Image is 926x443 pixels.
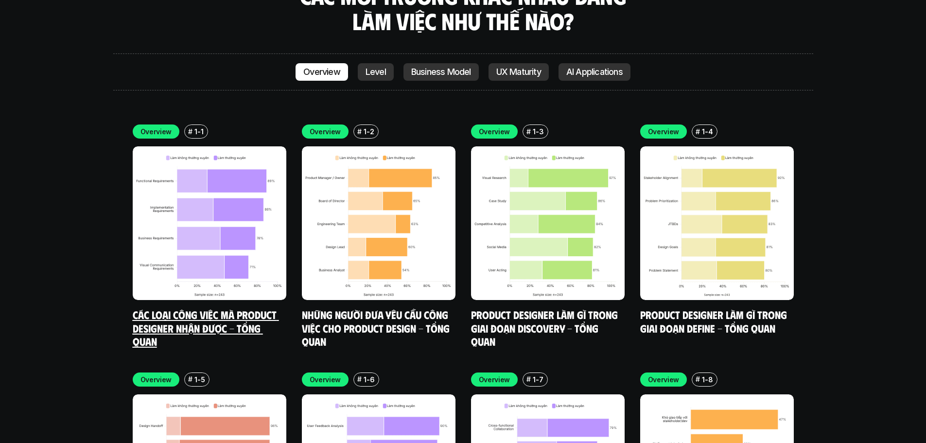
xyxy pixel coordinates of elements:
p: 1-7 [533,374,543,385]
p: 1-4 [702,126,713,137]
a: AI Applications [559,63,630,81]
p: 1-6 [364,374,374,385]
p: Level [366,67,386,77]
h6: # [526,375,531,383]
p: Overview [479,126,510,137]
a: Các loại công việc mà Product Designer nhận được - Tổng quan [133,308,279,348]
p: AI Applications [566,67,623,77]
a: Level [358,63,394,81]
h6: # [188,375,192,383]
p: UX Maturity [496,67,541,77]
p: Overview [310,126,341,137]
a: Overview [296,63,348,81]
p: Overview [303,67,340,77]
h6: # [188,128,192,135]
p: 1-3 [533,126,543,137]
a: UX Maturity [489,63,549,81]
p: Overview [648,126,680,137]
p: Overview [140,126,172,137]
p: Overview [310,374,341,385]
p: 1-1 [194,126,203,137]
h6: # [696,375,700,383]
h6: # [357,375,362,383]
p: Overview [140,374,172,385]
h6: # [696,128,700,135]
p: Business Model [411,67,471,77]
p: Overview [648,374,680,385]
a: Product Designer làm gì trong giai đoạn Discovery - Tổng quan [471,308,620,348]
a: Product Designer làm gì trong giai đoạn Define - Tổng quan [640,308,789,335]
p: Overview [479,374,510,385]
h6: # [526,128,531,135]
a: Những người đưa yêu cầu công việc cho Product Design - Tổng quan [302,308,452,348]
p: 1-2 [364,126,374,137]
p: 1-8 [702,374,713,385]
h6: # [357,128,362,135]
p: 1-5 [194,374,205,385]
a: Business Model [403,63,479,81]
